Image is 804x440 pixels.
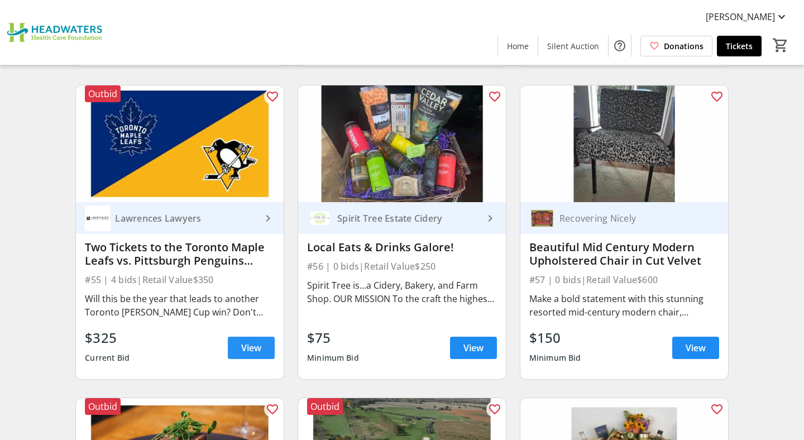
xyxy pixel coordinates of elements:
div: Outbid [85,85,121,102]
mat-icon: favorite_outline [710,90,724,103]
div: $325 [85,328,130,348]
a: Donations [640,36,712,56]
mat-icon: favorite_outline [710,403,724,416]
a: Lawrences LawyersLawrences Lawyers [76,202,284,234]
img: Spirit Tree Estate Cidery [307,205,333,231]
mat-icon: keyboard_arrow_right [484,212,497,225]
span: Donations [664,40,703,52]
div: Lawrences Lawyers [111,213,261,224]
mat-icon: favorite_outline [488,90,501,103]
a: Spirit Tree Estate Cidery Spirit Tree Estate Cidery [298,202,506,234]
div: Current Bid [85,348,130,368]
mat-icon: favorite_outline [266,90,279,103]
a: View [228,337,275,359]
img: Lawrences Lawyers [85,205,111,231]
span: Silent Auction [547,40,599,52]
div: Minimum Bid [529,348,581,368]
div: Local Eats & Drinks Galore! [307,241,497,254]
a: View [672,337,719,359]
span: View [241,341,261,355]
div: Two Tickets to the Toronto Maple Leafs vs. Pittsburgh Penguins [DATE] [85,241,275,267]
div: $150 [529,328,581,348]
img: Headwaters Health Care Foundation's Logo [7,4,106,60]
span: View [463,341,484,355]
div: Beautiful Mid Century Modern Upholstered Chair in Cut Velvet [529,241,719,267]
button: Help [609,35,631,57]
mat-icon: favorite_outline [266,403,279,416]
span: View [686,341,706,355]
span: Tickets [726,40,753,52]
a: Silent Auction [538,36,608,56]
mat-icon: keyboard_arrow_right [261,212,275,225]
img: Recovering Nicely [529,205,555,231]
div: $75 [307,328,359,348]
a: View [450,337,497,359]
a: Tickets [717,36,762,56]
button: Cart [770,35,791,55]
button: [PERSON_NAME] [697,8,797,26]
div: Spirit Tree Estate Cidery [333,213,484,224]
div: Will this be the year that leads to another Toronto [PERSON_NAME] Cup win? Don't miss the action ... [85,292,275,319]
div: Minimum Bid [307,348,359,368]
div: #57 | 0 bids | Retail Value $600 [529,272,719,288]
div: Spirit Tree is...a Cidery, Bakery, and Farm Shop. OUR MISSION To the craft the highest quality ar... [307,279,497,305]
img: Beautiful Mid Century Modern Upholstered Chair in Cut Velvet [520,85,728,202]
span: [PERSON_NAME] [706,10,775,23]
div: Outbid [85,398,121,415]
img: Local Eats & Drinks Galore! [298,85,506,202]
div: Make a bold statement with this stunning resorted mid-century modern chair, featuring luxurious c... [529,292,719,319]
div: Recovering Nicely [555,213,706,224]
a: Home [498,36,538,56]
img: Two Tickets to the Toronto Maple Leafs vs. Pittsburgh Penguins Nov 3rd, 2025 [76,85,284,202]
div: #56 | 0 bids | Retail Value $250 [307,259,497,274]
div: #55 | 4 bids | Retail Value $350 [85,272,275,288]
mat-icon: favorite_outline [488,403,501,416]
div: Outbid [307,398,343,415]
span: Home [507,40,529,52]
